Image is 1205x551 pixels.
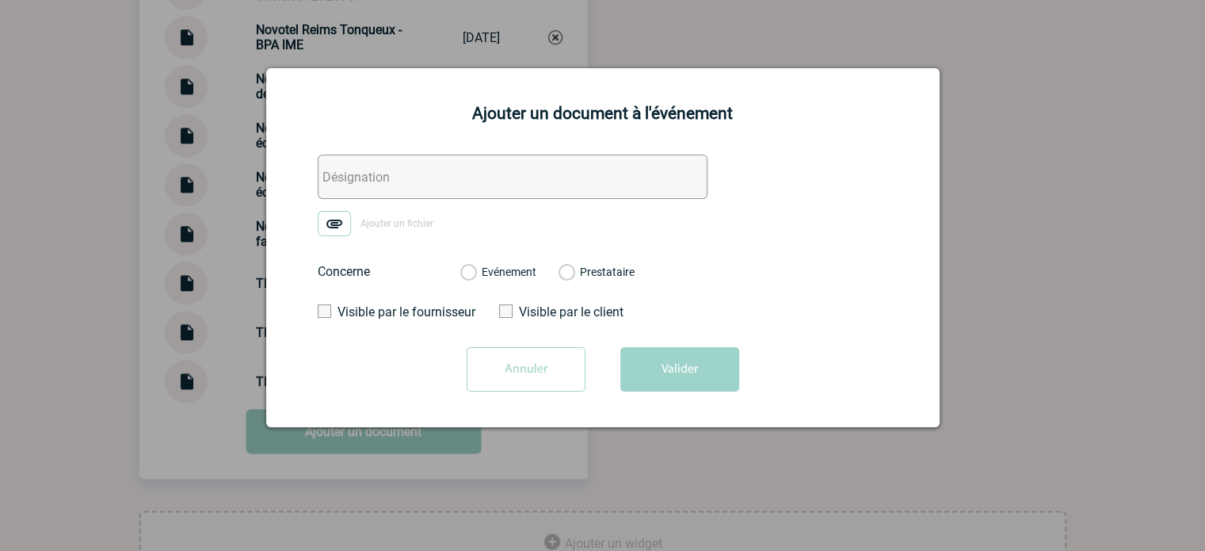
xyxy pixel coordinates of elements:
input: Annuler [467,347,585,392]
button: Valider [620,347,739,392]
label: Concerne [318,264,444,279]
input: Désignation [318,155,707,199]
label: Visible par le client [499,304,646,320]
label: Prestataire [559,266,574,280]
label: Evénement [460,266,475,280]
label: Visible par le fournisseur [318,304,464,320]
span: Ajouter un fichier [360,219,433,230]
h2: Ajouter un document à l'événement [286,104,920,123]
